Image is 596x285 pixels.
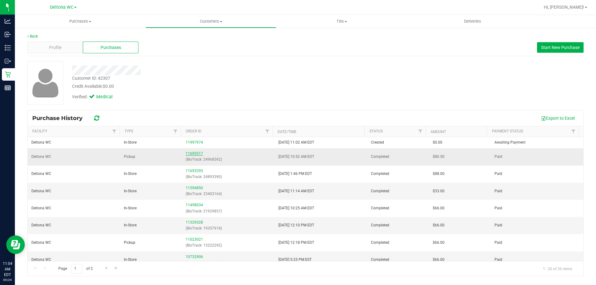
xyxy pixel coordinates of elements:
span: Paid [494,240,502,246]
inline-svg: Outbound [5,58,11,64]
a: Facility [32,129,47,133]
div: Credit Available: [72,83,345,90]
a: Back [27,34,38,38]
span: Medical [96,94,121,100]
span: $0.00 [433,140,442,145]
p: (BioTrack: 23403164) [186,191,271,197]
span: Deltona WC [31,140,51,145]
a: Deliveries [407,15,538,28]
inline-svg: Analytics [5,18,11,24]
span: Deltona WC [31,257,51,263]
span: In-Store [124,257,137,263]
p: 09/24 [3,278,12,282]
span: $80.50 [433,154,445,160]
span: Awaiting Payment [494,140,526,145]
span: Customers [146,19,276,24]
p: (BioTrack: 24893390) [186,174,271,180]
span: Completed [371,222,389,228]
span: Completed [371,154,389,160]
inline-svg: Inventory [5,45,11,51]
a: 11498034 [186,203,203,207]
p: (BioTrack: 21929857) [186,208,271,214]
span: Completed [371,188,389,194]
a: 11329328 [186,220,203,225]
span: Completed [371,205,389,211]
span: Paid [494,205,502,211]
span: [DATE] 11:14 AM EDT [278,188,314,194]
a: 11695517 [186,151,203,156]
a: Type [124,129,133,133]
button: Start New Purchase [537,42,584,53]
a: Filter [415,126,426,137]
input: 1 [71,264,82,274]
a: Order ID [186,129,201,133]
p: (BioTrack: 19357918) [186,225,271,231]
span: Tills [277,19,407,24]
span: Completed [371,257,389,263]
a: 11594850 [186,186,203,190]
span: $66.00 [433,222,445,228]
a: Status [369,129,383,133]
a: Filter [170,126,181,137]
span: Pickup [124,154,135,160]
a: Purchases [15,15,146,28]
div: Customer ID: 42307 [72,75,110,82]
a: Amount [431,130,446,134]
span: Hi, [PERSON_NAME]! [544,5,584,10]
p: (BioTrack: 11234131) [186,260,271,266]
span: Deltona WC [31,154,51,160]
span: [DATE] 11:02 AM EDT [278,140,314,145]
a: 11997974 [186,140,203,145]
span: Start New Purchase [541,45,580,50]
span: Deltona WC [31,171,51,177]
span: [DATE] 1:46 PM EDT [278,171,312,177]
span: Completed [371,171,389,177]
span: Paid [494,171,502,177]
span: 1 - 20 of 36 items [538,264,577,273]
inline-svg: Reports [5,85,11,91]
span: Purchases [15,19,146,24]
span: In-Store [124,188,137,194]
span: $66.00 [433,257,445,263]
span: [DATE] 12:18 PM EDT [278,240,314,246]
a: Customers [146,15,276,28]
iframe: Resource center [6,235,25,254]
span: Deltona WC [31,240,51,246]
span: Page of 2 [53,264,98,274]
span: Created [371,140,384,145]
inline-svg: Retail [5,71,11,78]
span: Paid [494,188,502,194]
span: Deltona WC [31,222,51,228]
span: Paid [494,154,502,160]
span: $66.00 [433,240,445,246]
span: [DATE] 5:25 PM EST [278,257,312,263]
p: (BioTrack: 15222292) [186,243,271,248]
span: Purchases [101,44,121,51]
a: Date/Time [278,130,296,134]
img: user-icon.png [29,67,62,99]
a: 10732906 [186,255,203,259]
span: $0.00 [103,84,114,89]
span: In-Store [124,140,137,145]
button: Export to Excel [537,113,579,123]
span: In-Store [124,222,137,228]
span: Paid [494,222,502,228]
a: 11023021 [186,237,203,242]
a: Tills [276,15,407,28]
span: In-Store [124,205,137,211]
div: Verified: [72,94,121,100]
p: 11:04 AM EDT [3,261,12,278]
span: Deltona WC [31,205,51,211]
a: Go to the next page [102,264,111,272]
span: [DATE] 12:10 PM EDT [278,222,314,228]
span: Purchase History [32,115,89,122]
a: Filter [568,126,579,137]
span: $66.00 [433,205,445,211]
span: Paid [494,257,502,263]
span: Profile [49,44,61,51]
span: Deliveries [456,19,490,24]
span: Deltona WC [50,5,74,10]
a: 11693295 [186,169,203,173]
span: $88.00 [433,171,445,177]
a: Payment Status [492,129,523,133]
